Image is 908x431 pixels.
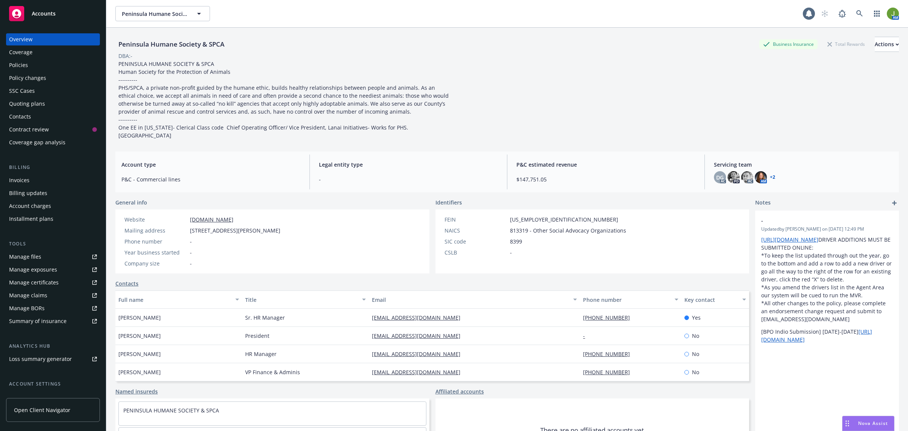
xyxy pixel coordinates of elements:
div: Business Insurance [759,39,818,49]
div: Mailing address [124,226,187,234]
div: Coverage [9,46,33,58]
a: Coverage gap analysis [6,136,100,148]
div: FEIN [445,215,507,223]
img: photo [887,8,899,20]
span: [PERSON_NAME] [118,350,161,358]
span: VP Finance & Adminis [245,368,300,376]
p: [BPO Indio Submission] [DATE]-[DATE] [761,328,893,344]
div: Loss summary generator [9,353,72,365]
span: - [190,259,192,267]
div: Full name [118,296,231,304]
a: Switch app [869,6,885,21]
span: Updated by [PERSON_NAME] on [DATE] 12:49 PM [761,226,893,233]
a: Overview [6,33,100,45]
a: Service team [6,391,100,403]
span: - [761,217,873,225]
span: [US_EMPLOYER_IDENTIFICATION_NUMBER] [510,215,618,223]
a: [EMAIL_ADDRESS][DOMAIN_NAME] [372,369,466,376]
a: Report a Bug [835,6,850,21]
span: P&C - Commercial lines [121,175,300,183]
span: Open Client Navigator [14,406,70,414]
a: Named insureds [115,387,158,395]
div: Tools [6,240,100,248]
span: No [692,368,699,376]
a: Affiliated accounts [435,387,484,395]
div: Year business started [124,248,187,256]
div: Summary of insurance [9,315,67,327]
div: Website [124,215,187,223]
a: Contacts [115,280,138,287]
span: Servicing team [714,161,893,169]
span: $147,751.05 [516,175,695,183]
a: Manage BORs [6,302,100,314]
div: Service team [9,391,42,403]
a: Summary of insurance [6,315,100,327]
div: Actions [875,37,899,52]
a: - [583,332,591,339]
img: photo [728,171,740,183]
img: photo [741,171,753,183]
button: Actions [875,37,899,52]
a: PENINSULA HUMANE SOCIETY & SPCA [123,407,219,414]
a: Account charges [6,200,100,212]
a: [PHONE_NUMBER] [583,369,636,376]
p: DRIVER ADDITIONS MUST BE SUBMITTED ONLINE: *To keep the list updated through out the year, go to ... [761,236,893,323]
a: Accounts [6,3,100,24]
span: - [510,248,512,256]
button: Phone number [580,290,681,309]
a: Manage claims [6,289,100,301]
div: Account settings [6,380,100,388]
a: Policies [6,59,100,71]
a: Search [852,6,867,21]
div: Coverage gap analysis [9,136,65,148]
span: Manage exposures [6,264,100,276]
span: PENINSULA HUMANE SOCIETY & SPCA Human Society for the Protection of Animals ---------- PHS/SPCA, ... [118,60,450,139]
a: Start snowing [817,6,832,21]
span: Yes [692,314,701,322]
span: Account type [121,161,300,169]
div: DBA: - [118,52,132,60]
span: President [245,332,269,340]
a: [URL][DOMAIN_NAME] [761,236,818,243]
img: photo [755,171,767,183]
div: Analytics hub [6,342,100,350]
span: P&C estimated revenue [516,161,695,169]
div: SIC code [445,237,507,245]
span: Accounts [32,11,56,17]
button: Key contact [681,290,749,309]
a: [EMAIL_ADDRESS][DOMAIN_NAME] [372,332,466,339]
div: SSC Cases [9,85,35,97]
div: Key contact [684,296,738,304]
span: [PERSON_NAME] [118,368,161,376]
span: Legal entity type [319,161,498,169]
a: [PHONE_NUMBER] [583,350,636,358]
span: 813319 - Other Social Advocacy Organizations [510,226,626,234]
span: - [319,175,498,183]
button: Peninsula Humane Society & SPCA [115,6,210,21]
span: Peninsula Humane Society & SPCA [122,10,187,18]
div: Manage claims [9,289,47,301]
div: Overview [9,33,33,45]
div: Company size [124,259,187,267]
div: Billing updates [9,187,47,199]
a: Installment plans [6,213,100,225]
a: Quoting plans [6,98,100,110]
a: SSC Cases [6,85,100,97]
div: Policies [9,59,28,71]
div: Contract review [9,123,49,136]
div: Manage files [9,251,41,263]
span: General info [115,198,147,206]
a: Invoices [6,174,100,186]
div: Title [245,296,358,304]
div: Drag to move [843,416,852,431]
span: Sr. HR Manager [245,314,285,322]
a: Billing updates [6,187,100,199]
span: Nova Assist [858,420,888,426]
div: Invoices [9,174,30,186]
span: Notes [755,198,771,208]
div: Policy changes [9,72,46,84]
button: Title [242,290,369,309]
span: 8399 [510,237,522,245]
div: Manage exposures [9,264,57,276]
div: Phone number [583,296,670,304]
